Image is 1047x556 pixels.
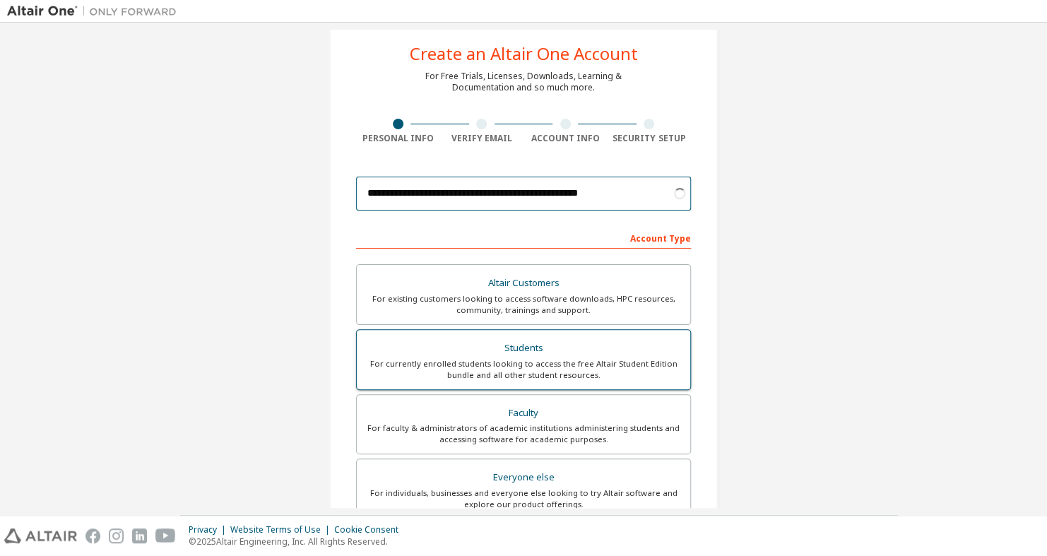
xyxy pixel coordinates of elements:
[365,422,682,445] div: For faculty & administrators of academic institutions administering students and accessing softwa...
[365,338,682,358] div: Students
[189,524,230,536] div: Privacy
[189,536,407,548] p: © 2025 Altair Engineering, Inc. All Rights Reserved.
[155,528,176,543] img: youtube.svg
[365,403,682,423] div: Faculty
[365,293,682,316] div: For existing customers looking to access software downloads, HPC resources, community, trainings ...
[523,133,608,144] div: Account Info
[230,524,334,536] div: Website Terms of Use
[334,524,407,536] div: Cookie Consent
[410,45,638,62] div: Create an Altair One Account
[425,71,622,93] div: For Free Trials, Licenses, Downloads, Learning & Documentation and so much more.
[7,4,184,18] img: Altair One
[365,468,682,487] div: Everyone else
[365,487,682,510] div: For individuals, businesses and everyone else looking to try Altair software and explore our prod...
[365,358,682,381] div: For currently enrolled students looking to access the free Altair Student Edition bundle and all ...
[109,528,124,543] img: instagram.svg
[356,226,691,249] div: Account Type
[85,528,100,543] img: facebook.svg
[608,133,692,144] div: Security Setup
[356,133,440,144] div: Personal Info
[365,273,682,293] div: Altair Customers
[440,133,524,144] div: Verify Email
[4,528,77,543] img: altair_logo.svg
[132,528,147,543] img: linkedin.svg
